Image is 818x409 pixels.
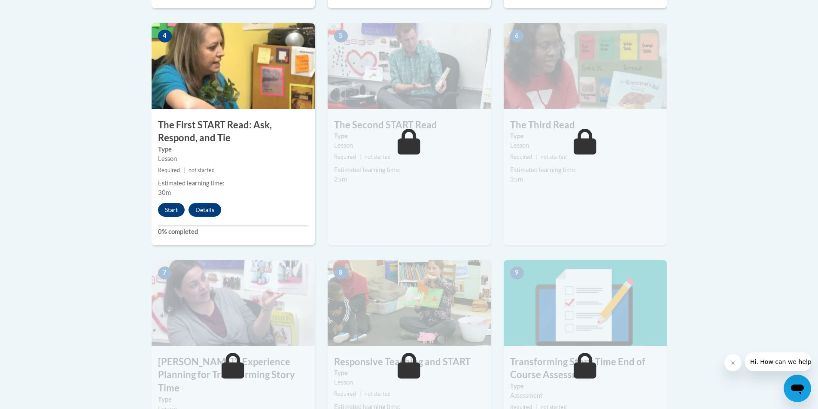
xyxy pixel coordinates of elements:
[359,154,361,160] span: |
[334,378,484,387] div: Lesson
[158,395,308,404] label: Type
[158,167,180,173] span: Required
[504,260,667,346] img: Course Image
[510,176,523,183] span: 35m
[152,260,315,346] img: Course Image
[510,154,532,160] span: Required
[158,189,171,196] span: 30m
[334,267,348,279] span: 8
[158,267,172,279] span: 7
[784,375,811,402] iframe: Button to launch messaging window
[504,23,667,109] img: Course Image
[510,391,660,400] div: Assessment
[152,23,315,109] img: Course Image
[334,176,347,183] span: 25m
[328,23,491,109] img: Course Image
[328,260,491,346] img: Course Image
[745,352,811,371] iframe: Message from company
[365,154,391,160] span: not started
[510,30,524,42] span: 6
[189,203,221,217] button: Details
[510,141,660,150] div: Lesson
[334,30,348,42] span: 5
[158,179,308,188] div: Estimated learning time:
[510,131,660,141] label: Type
[158,203,185,217] button: Start
[510,267,524,279] span: 9
[541,154,567,160] span: not started
[158,154,308,164] div: Lesson
[152,118,315,145] h3: The First START Read: Ask, Respond, and Tie
[334,131,484,141] label: Type
[359,391,361,397] span: |
[510,382,660,391] label: Type
[152,355,315,395] h3: [PERSON_NAME]’s Experience Planning for Transforming Story Time
[334,154,356,160] span: Required
[158,145,308,154] label: Type
[504,355,667,382] h3: Transforming Story Time End of Course Assessment
[328,118,491,132] h3: The Second START Read
[183,167,185,173] span: |
[334,141,484,150] div: Lesson
[334,165,484,175] div: Estimated learning time:
[158,30,172,42] span: 4
[334,368,484,378] label: Type
[328,355,491,369] h3: Responsive Teaching and START
[535,154,537,160] span: |
[365,391,391,397] span: not started
[158,227,308,236] label: 0% completed
[334,391,356,397] span: Required
[504,118,667,132] h3: The Third Read
[189,167,215,173] span: not started
[5,6,70,13] span: Hi. How can we help?
[724,354,742,371] iframe: Close message
[510,165,660,175] div: Estimated learning time:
